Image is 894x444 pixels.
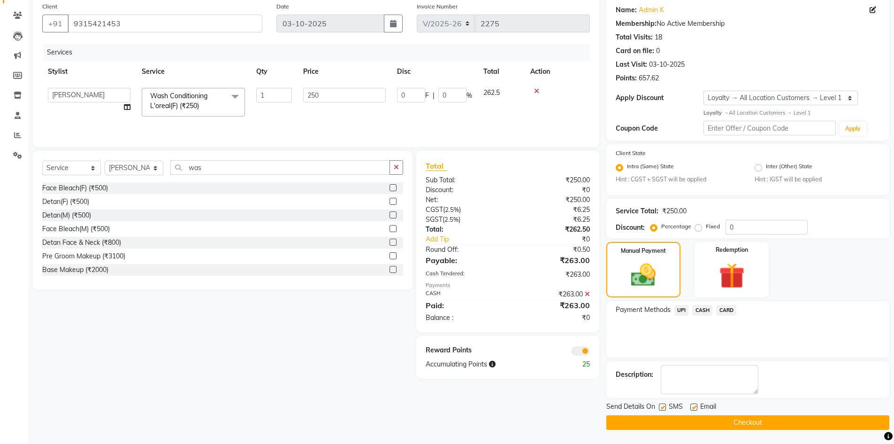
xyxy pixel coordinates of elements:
[616,5,637,15] div: Name:
[170,160,390,175] input: Search or Scan
[42,61,136,82] th: Stylist
[616,223,645,233] div: Discount:
[419,359,552,369] div: Accumulating Points
[419,225,508,234] div: Total:
[508,185,597,195] div: ₹0
[433,91,435,101] span: |
[655,32,662,42] div: 18
[616,73,637,83] div: Points:
[711,260,753,292] img: _gift.svg
[43,44,597,61] div: Services
[623,261,664,289] img: _cash.svg
[706,222,720,231] label: Fixed
[525,61,590,82] th: Action
[417,2,458,11] label: Invoice Number
[508,195,597,205] div: ₹250.00
[42,265,108,275] div: Base Makeup (₹2000)
[616,149,646,157] label: Client State
[426,281,589,289] div: Payments
[426,205,443,214] span: CGST
[419,234,522,244] a: Add Tip
[42,183,108,193] div: Face Bleach(F) (₹500)
[419,313,508,323] div: Balance :
[419,195,508,205] div: Net:
[391,61,478,82] th: Disc
[150,92,207,110] span: Wash Conditioning L'oreal(F) (₹250)
[419,255,508,266] div: Payable:
[426,161,447,171] span: Total
[552,359,597,369] div: 25
[508,245,597,255] div: ₹0.50
[276,2,289,11] label: Date
[840,122,866,136] button: Apply
[616,19,657,29] div: Membership:
[419,245,508,255] div: Round Off:
[508,270,597,280] div: ₹263.00
[466,91,472,101] span: %
[426,215,443,224] span: SGST
[508,300,597,311] div: ₹263.00
[616,19,880,29] div: No Active Membership
[616,175,741,184] small: Hint : CGST + SGST will be applied
[669,402,683,413] span: SMS
[755,175,880,184] small: Hint : IGST will be applied
[639,73,659,83] div: 657.62
[42,197,89,207] div: Detan(F) (₹500)
[425,91,429,101] span: F
[444,216,458,223] span: 2.5%
[639,5,664,15] a: Admin K
[508,175,597,185] div: ₹250.00
[136,61,251,82] th: Service
[616,206,658,216] div: Service Total:
[508,313,597,323] div: ₹0
[251,61,298,82] th: Qty
[298,61,391,82] th: Price
[656,46,660,56] div: 0
[445,206,459,213] span: 2.5%
[42,210,91,220] div: Detan(M) (₹500)
[621,247,666,255] label: Manual Payment
[42,2,57,11] label: Client
[766,162,812,173] label: Inter (Other) State
[508,205,597,215] div: ₹6.25
[661,222,691,231] label: Percentage
[42,224,110,234] div: Face Bleach(M) (₹500)
[419,289,508,299] div: CASH
[616,305,671,315] span: Payment Methods
[508,225,597,234] div: ₹262.50
[508,255,597,266] div: ₹263.00
[616,124,704,133] div: Coupon Code
[508,215,597,225] div: ₹6.25
[42,238,121,248] div: Detan Face & Neck (₹800)
[419,215,508,225] div: ( )
[616,46,654,56] div: Card on file:
[716,305,736,316] span: CARD
[649,60,685,70] div: 03-10-2025
[606,415,889,430] button: Checkout
[616,370,653,380] div: Description:
[478,61,525,82] th: Total
[419,270,508,280] div: Cash Tendered:
[419,345,508,356] div: Reward Points
[616,93,704,103] div: Apply Discount
[606,402,655,413] span: Send Details On
[42,251,125,261] div: Pre Groom Makeup (₹3100)
[627,162,674,173] label: Intra (Same) State
[419,205,508,215] div: ( )
[419,175,508,185] div: Sub Total:
[199,101,203,110] a: x
[42,15,69,32] button: +91
[703,109,728,116] strong: Loyalty →
[700,402,716,413] span: Email
[616,60,647,70] div: Last Visit:
[523,234,597,244] div: ₹0
[616,32,653,42] div: Total Visits:
[692,305,712,316] span: CASH
[716,246,748,254] label: Redemption
[419,185,508,195] div: Discount:
[508,289,597,299] div: ₹263.00
[662,206,687,216] div: ₹250.00
[674,305,689,316] span: UPI
[483,88,500,97] span: 262.5
[419,300,508,311] div: Paid:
